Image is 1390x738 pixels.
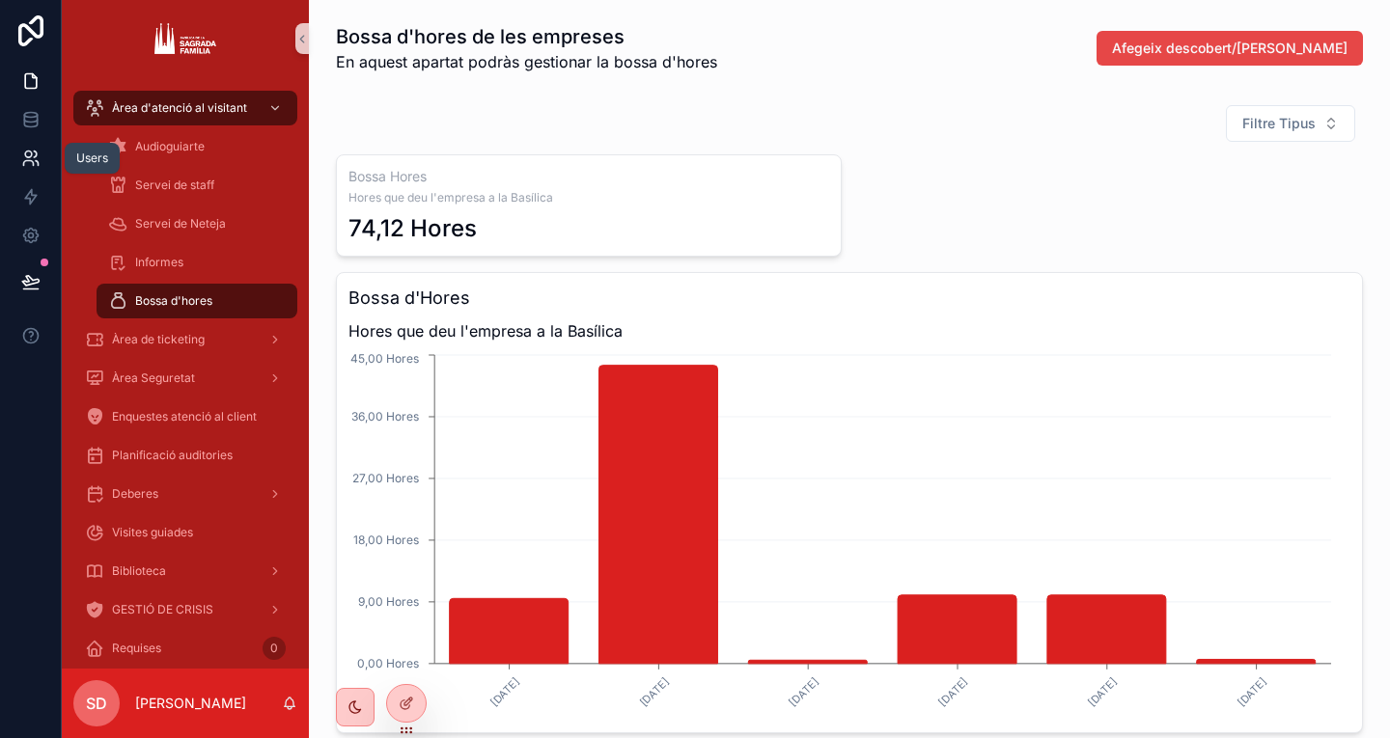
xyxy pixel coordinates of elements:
[357,656,419,670] tspan: 0,00 Hores
[73,361,297,396] a: Àrea Seguretat
[1226,105,1355,142] button: Select Button
[97,129,297,164] a: Audioguiarte
[135,139,205,154] span: Audioguiarte
[112,370,195,386] span: Àrea Seguretat
[1097,31,1363,66] button: Afegeix descobert/[PERSON_NAME]
[97,245,297,280] a: Informes
[358,594,419,609] tspan: 9,00 Hores
[112,409,257,424] span: Enquestes atenció al client
[348,319,1350,342] span: Hores que deu l'empresa a la Basílica
[135,255,183,270] span: Informes
[487,674,522,709] text: [DATE]
[351,409,419,424] tspan: 36,00 Hores
[73,399,297,434] a: Enquestes atenció al client
[350,351,419,366] tspan: 45,00 Hores
[336,50,717,73] span: En aquest apartat podràs gestionar la bossa d'hores
[135,293,212,309] span: Bossa d'hores
[154,23,215,54] img: App logo
[76,150,108,166] div: Users
[935,674,970,709] text: [DATE]
[97,206,297,241] a: Servei de Neteja
[86,692,107,715] span: SD
[112,448,233,463] span: Planificació auditories
[135,178,214,193] span: Servei de staff
[97,284,297,318] a: Bossa d'hores
[112,563,166,579] span: Biblioteca
[73,515,297,550] a: Visites guiades
[348,167,829,186] h3: Bossa Hores
[73,91,297,125] a: Àrea d'atenció al visitant
[112,332,205,347] span: Àrea de ticketing
[353,533,419,547] tspan: 18,00 Hores
[135,694,246,713] p: [PERSON_NAME]
[73,554,297,588] a: Biblioteca
[1242,114,1316,133] span: Filtre Tipus
[637,674,672,709] text: [DATE]
[112,486,158,502] span: Deberes
[97,168,297,203] a: Servei de staff
[1112,39,1348,58] span: Afegeix descobert/[PERSON_NAME]
[348,285,1350,312] h3: Bossa d'Hores
[73,438,297,473] a: Planificació auditories
[336,23,717,50] h1: Bossa d'hores de les empreses
[112,641,161,656] span: Requises
[348,350,1350,721] div: chart
[73,477,297,511] a: Deberes
[73,592,297,627] a: GESTIÓ DE CRISIS
[787,674,821,709] text: [DATE]
[112,602,213,617] span: GESTIÓ DE CRISIS
[348,213,477,244] div: 74,12 Hores
[112,525,193,540] span: Visites guiades
[73,631,297,666] a: Requises0
[352,471,419,485] tspan: 27,00 Hores
[112,100,247,116] span: Àrea d'atenció al visitant
[348,190,829,205] span: Hores que deu l'empresa a la Basílica
[73,322,297,357] a: Àrea de ticketing
[263,637,286,660] div: 0
[62,77,309,669] div: scrollable content
[1235,674,1269,709] text: [DATE]
[1085,674,1120,709] text: [DATE]
[135,216,226,232] span: Servei de Neteja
